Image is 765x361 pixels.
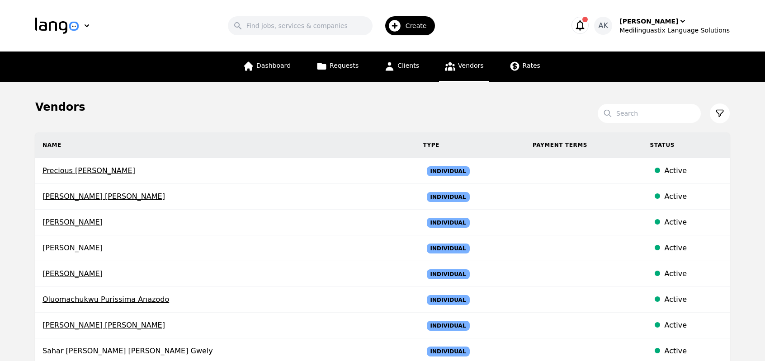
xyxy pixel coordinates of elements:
div: Active [665,346,722,356]
th: Status [643,132,730,158]
span: [PERSON_NAME] [42,268,409,279]
span: Individual [427,192,470,202]
th: Name [35,132,416,158]
span: Individual [427,269,470,279]
span: AK [599,20,608,31]
span: Precious [PERSON_NAME] [42,165,409,176]
div: Medilinguastix Language Solutions [619,26,730,35]
input: Search [598,104,701,123]
a: Requests [311,52,364,82]
span: Vendors [458,62,483,69]
div: Active [665,294,722,305]
th: Payment Terms [525,132,643,158]
a: Vendors [439,52,489,82]
span: Requests [330,62,359,69]
a: Clients [378,52,425,82]
span: Individual [427,166,470,176]
span: Individual [427,218,470,228]
span: Oluomachukwu Purissima Anazodo [42,294,409,305]
span: Sahar [PERSON_NAME] [PERSON_NAME] Gwely [42,346,409,356]
a: Rates [504,52,546,82]
div: Active [665,217,722,228]
span: Individual [427,347,470,356]
span: [PERSON_NAME] [PERSON_NAME] [42,320,409,331]
img: Logo [35,18,79,34]
div: Active [665,191,722,202]
button: Create [373,13,441,39]
span: Individual [427,295,470,305]
div: Active [665,268,722,279]
span: [PERSON_NAME] [42,243,409,253]
span: [PERSON_NAME] [42,217,409,228]
div: Active [665,165,722,176]
div: Active [665,243,722,253]
h1: Vendors [35,100,85,114]
div: [PERSON_NAME] [619,17,678,26]
button: AK[PERSON_NAME]Medilinguastix Language Solutions [594,17,730,35]
span: [PERSON_NAME] [PERSON_NAME] [42,191,409,202]
span: Clients [397,62,419,69]
th: Type [416,132,525,158]
span: Individual [427,244,470,253]
a: Dashboard [237,52,296,82]
span: Individual [427,321,470,331]
span: Rates [523,62,540,69]
div: Active [665,320,722,331]
span: Dashboard [256,62,291,69]
span: Create [406,21,433,30]
button: Filter [710,103,730,123]
input: Find jobs, services & companies [228,16,373,35]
